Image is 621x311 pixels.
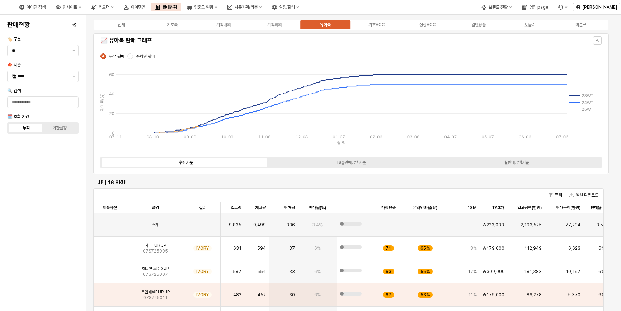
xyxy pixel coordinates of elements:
[583,4,617,10] p: [PERSON_NAME]
[289,269,295,274] span: 33
[257,269,266,274] span: 554
[284,205,295,211] span: 판매량
[289,245,295,251] span: 37
[504,22,555,28] label: 토들러
[10,125,43,131] label: 누적
[267,22,282,27] div: 기획외의
[119,3,150,11] button: 아이템맵
[420,269,430,274] span: 55%
[546,191,565,199] button: 필터
[312,222,323,228] span: 3.4%
[351,22,402,28] label: 기초ACC
[87,3,118,11] button: 리오더
[198,22,249,28] label: 기획내의
[103,159,268,166] label: 수량기준
[258,292,266,298] span: 452
[136,53,155,59] span: 주차별 판매
[529,5,548,10] div: 영업 page
[52,126,67,131] div: 기간설정
[255,205,266,211] span: 재고량
[556,205,580,211] span: 판매금액(천원)
[554,3,572,11] div: Menu item 6
[196,269,209,274] span: IVORY
[43,125,76,131] label: 기간설정
[477,3,516,11] button: 브랜드 전환
[257,245,266,251] span: 594
[7,21,30,28] h4: 판매현황
[216,22,231,27] div: 기획내의
[575,22,586,27] div: 미분류
[63,5,77,10] div: 인사이트
[593,36,602,45] button: Hide
[152,222,159,228] span: 소계
[199,205,206,211] span: 컬러
[98,179,599,186] h6: JP | 16 SKU
[314,292,321,298] span: 6%
[471,22,486,27] div: 일반용품
[27,5,46,10] div: 아이템 검색
[163,5,177,10] div: 판매현황
[249,22,300,28] label: 기획외의
[381,205,396,211] span: 매장편중
[223,3,266,11] div: 시즌기획/리뷰
[483,292,504,298] span: ₩179,000
[103,205,117,211] span: 제품사진
[492,205,504,211] span: TAG가
[336,160,366,165] div: Tag판매금액기준
[183,3,222,11] button: 입출고 현황
[573,3,620,11] button: [PERSON_NAME]
[70,71,78,82] button: 제안 사항 표시
[386,292,391,298] span: 67
[566,191,601,199] button: 엑셀 다운로드
[235,5,258,10] div: 시즌기획/리뷰
[23,126,30,131] div: 누적
[286,222,295,228] span: 336
[109,53,124,59] span: 누적 판매
[253,222,266,228] span: 9,499
[314,245,321,251] span: 6%
[143,295,168,301] span: 07S725011
[145,242,166,248] span: 하디FUR JP
[196,245,209,251] span: IVORY
[233,245,241,251] span: 631
[7,62,21,67] span: 🍁 시즌
[483,269,504,274] span: ₩309,000
[483,245,504,251] span: ₩179,000
[419,22,436,27] div: 정상ACC
[555,22,606,28] label: 미분류
[524,22,535,27] div: 토들러
[521,222,542,228] span: 2,193,525
[143,272,168,277] span: 07S725007
[233,269,241,274] span: 587
[51,3,86,11] button: 인사이트
[70,45,78,56] button: 제안 사항 표시
[7,37,21,42] span: 🏷️ 구분
[468,269,477,274] span: 17%
[527,292,542,298] span: 86,278
[568,245,580,251] span: 6,623
[131,5,145,10] div: 아이템맵
[517,205,542,211] span: 입고금액(천원)
[118,22,125,27] div: 전체
[314,269,321,274] span: 6%
[231,205,241,211] span: 입고량
[467,205,477,211] span: 18M
[151,3,181,11] button: 판매현황
[141,289,170,295] span: 로건배색FUR JP
[598,269,605,274] span: 6%
[596,222,607,228] span: 3.5%
[143,248,168,254] span: 07S725005
[402,22,453,28] label: 정상ACC
[279,5,295,10] div: 설정/관리
[591,205,612,211] span: 판매율 (금액)
[196,292,209,298] span: IVORY
[524,245,542,251] span: 112,949
[7,88,21,93] span: 🔍 검색
[368,22,385,27] div: 기초ACC
[99,5,109,10] div: 리오더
